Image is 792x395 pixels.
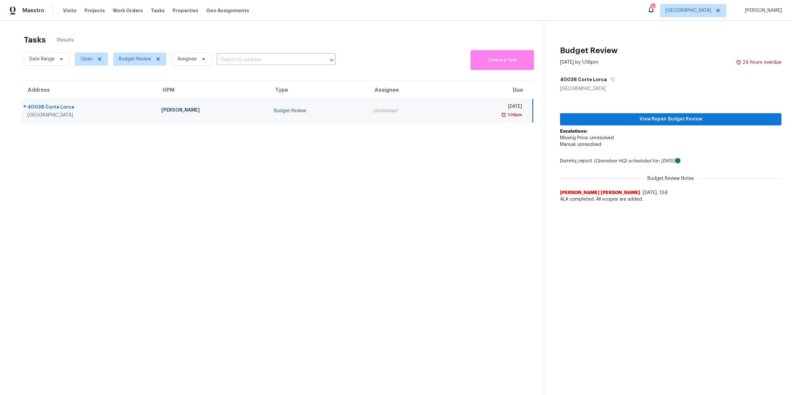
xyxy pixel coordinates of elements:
span: [PERSON_NAME] [742,7,782,14]
span: Open [81,56,93,62]
span: Manual: unresolved [560,142,601,147]
th: Due [447,81,533,99]
div: Unclaimed [373,108,442,114]
span: Properties [173,7,198,14]
div: Dummy_report [560,158,781,164]
h2: Tasks [24,37,46,43]
button: Open [327,55,336,65]
b: Escalations: [560,129,587,134]
input: Search by address [217,55,317,65]
img: Overdue Alarm Icon [501,112,506,118]
span: 1 Results [56,37,74,44]
span: Create a Task [474,56,531,64]
div: [GEOGRAPHIC_DATA] [560,85,781,92]
th: Type [269,81,368,99]
th: HPM [156,81,269,99]
div: 24 hours overdue [741,59,781,66]
span: ALA completed. All scopes are added. [560,196,781,203]
span: Geo Assignments [206,7,249,14]
span: Missing Price: unresolved [560,136,614,140]
div: 40038 Corte Lorca [27,104,151,112]
h5: 40038 Corte Lorca [560,76,607,83]
div: [DATE] by 1:06pm [560,59,598,66]
button: Create a Task [471,50,534,70]
button: Copy Address [607,74,616,85]
div: 4 [650,4,655,11]
span: Visits [63,7,77,14]
span: [PERSON_NAME] [PERSON_NAME] [560,189,640,196]
span: View Repair Budget Review [565,115,776,123]
th: Address [21,81,156,99]
button: View Repair Budget Review [560,113,781,125]
span: [DATE], 13:6 [643,190,668,195]
div: [PERSON_NAME] [161,107,264,115]
div: Budget Review [274,108,362,114]
span: Maestro [22,7,44,14]
i: scheduled for: [DATE] [628,159,675,163]
div: [GEOGRAPHIC_DATA] [27,112,151,118]
span: Date Range [29,56,54,62]
span: Tasks [151,8,165,13]
span: Projects [84,7,105,14]
img: Overdue Alarm Icon [736,59,741,66]
h2: Budget Review [560,47,618,54]
span: Assignee [177,56,197,62]
span: Work Orders [113,7,143,14]
th: Assignee [368,81,447,99]
span: Budget Review Notes [643,175,698,182]
span: Budget Review [119,56,151,62]
div: 1:06pm [506,112,522,118]
span: [GEOGRAPHIC_DATA] [666,7,711,14]
i: (Opendoor HQ) [594,159,627,163]
div: [DATE] [452,103,522,112]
